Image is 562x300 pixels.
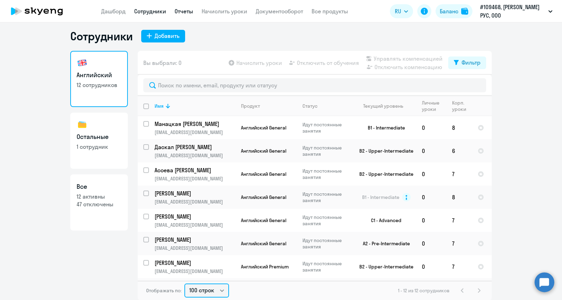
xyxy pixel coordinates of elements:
[395,7,401,15] span: RU
[77,57,88,68] img: english
[256,8,303,15] a: Документооборот
[302,103,318,109] div: Статус
[398,287,450,294] span: 1 - 12 из 12 сотрудников
[155,189,234,197] p: [PERSON_NAME]
[446,139,472,162] td: 6
[416,209,446,232] td: 0
[77,71,122,80] h3: Английский
[241,217,286,224] span: Английский General
[477,3,556,20] button: #109468, [PERSON_NAME] РУС, ООО
[155,103,164,109] div: Имя
[143,59,182,67] span: Вы выбрали: 0
[446,232,472,255] td: 7
[302,260,351,273] p: Идут постоянные занятия
[143,78,486,92] input: Поиск по имени, email, продукту или статусу
[70,174,128,231] a: Все12 активны47 отключены
[351,232,416,255] td: A2 - Pre-Intermediate
[448,56,486,69] button: Фильтр
[416,116,446,139] td: 0
[241,103,296,109] div: Продукт
[351,162,416,186] td: B2 - Upper-Intermediate
[77,143,122,151] p: 1 сотрудник
[452,100,467,112] div: Корп. уроки
[155,143,234,151] p: Даскал [PERSON_NAME]
[390,4,413,18] button: RU
[446,116,472,139] td: 8
[312,8,348,15] a: Все продукты
[155,189,235,197] a: [PERSON_NAME]
[202,8,247,15] a: Начислить уроки
[436,4,472,18] button: Балансbalance
[77,132,122,141] h3: Остальные
[155,120,234,128] p: Манацкая [PERSON_NAME]
[155,268,235,274] p: [EMAIL_ADDRESS][DOMAIN_NAME]
[155,245,235,251] p: [EMAIL_ADDRESS][DOMAIN_NAME]
[351,255,416,278] td: B2 - Upper-Intermediate
[77,200,122,208] p: 47 отключены
[241,240,286,247] span: Английский General
[302,191,351,204] p: Идут постоянные занятия
[70,51,128,107] a: Английский12 сотрудников
[302,121,351,134] p: Идут постоянные занятия
[461,8,468,15] img: balance
[155,120,235,128] a: Манацкая [PERSON_NAME]
[446,209,472,232] td: 7
[241,125,286,131] span: Английский General
[422,100,446,112] div: Личные уроки
[155,236,234,244] p: [PERSON_NAME]
[241,264,289,270] span: Английский Premium
[155,143,235,151] a: Даскал [PERSON_NAME]
[363,103,403,109] div: Текущий уровень
[302,214,351,227] p: Идут постоянные занятия
[302,145,351,157] p: Идут постоянные занятия
[155,259,235,267] a: [PERSON_NAME]
[155,175,235,182] p: [EMAIL_ADDRESS][DOMAIN_NAME]
[155,152,235,159] p: [EMAIL_ADDRESS][DOMAIN_NAME]
[101,8,126,15] a: Дашборд
[155,199,235,205] p: [EMAIL_ADDRESS][DOMAIN_NAME]
[155,166,235,174] a: Асоева [PERSON_NAME]
[155,213,235,220] a: [PERSON_NAME]
[77,193,122,200] p: 12 активны
[462,58,481,67] div: Фильтр
[416,139,446,162] td: 0
[155,213,234,220] p: [PERSON_NAME]
[155,32,179,40] div: Добавить
[480,3,545,20] p: #109468, [PERSON_NAME] РУС, ООО
[446,162,472,186] td: 7
[416,232,446,255] td: 0
[351,116,416,139] td: B1 - Intermediate
[155,129,235,135] p: [EMAIL_ADDRESS][DOMAIN_NAME]
[422,100,442,112] div: Личные уроки
[452,100,472,112] div: Корп. уроки
[416,255,446,278] td: 0
[146,287,182,294] span: Отображать по:
[175,8,193,15] a: Отчеты
[77,182,122,191] h3: Все
[155,236,235,244] a: [PERSON_NAME]
[77,119,88,130] img: others
[70,29,133,43] h1: Сотрудники
[416,186,446,209] td: 0
[241,148,286,154] span: Английский General
[302,237,351,250] p: Идут постоянные занятия
[302,103,351,109] div: Статус
[302,168,351,180] p: Идут постоянные занятия
[155,166,234,174] p: Асоева [PERSON_NAME]
[241,103,260,109] div: Продукт
[77,81,122,89] p: 12 сотрудников
[351,139,416,162] td: B2 - Upper-Intermediate
[416,162,446,186] td: 0
[134,8,166,15] a: Сотрудники
[241,194,286,200] span: Английский General
[446,186,472,209] td: 8
[362,194,399,200] span: B1 - Intermediate
[241,171,286,177] span: Английский General
[70,113,128,169] a: Остальные1 сотрудник
[141,30,185,42] button: Добавить
[155,103,235,109] div: Имя
[351,209,416,232] td: C1 - Advanced
[357,103,416,109] div: Текущий уровень
[446,255,472,278] td: 7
